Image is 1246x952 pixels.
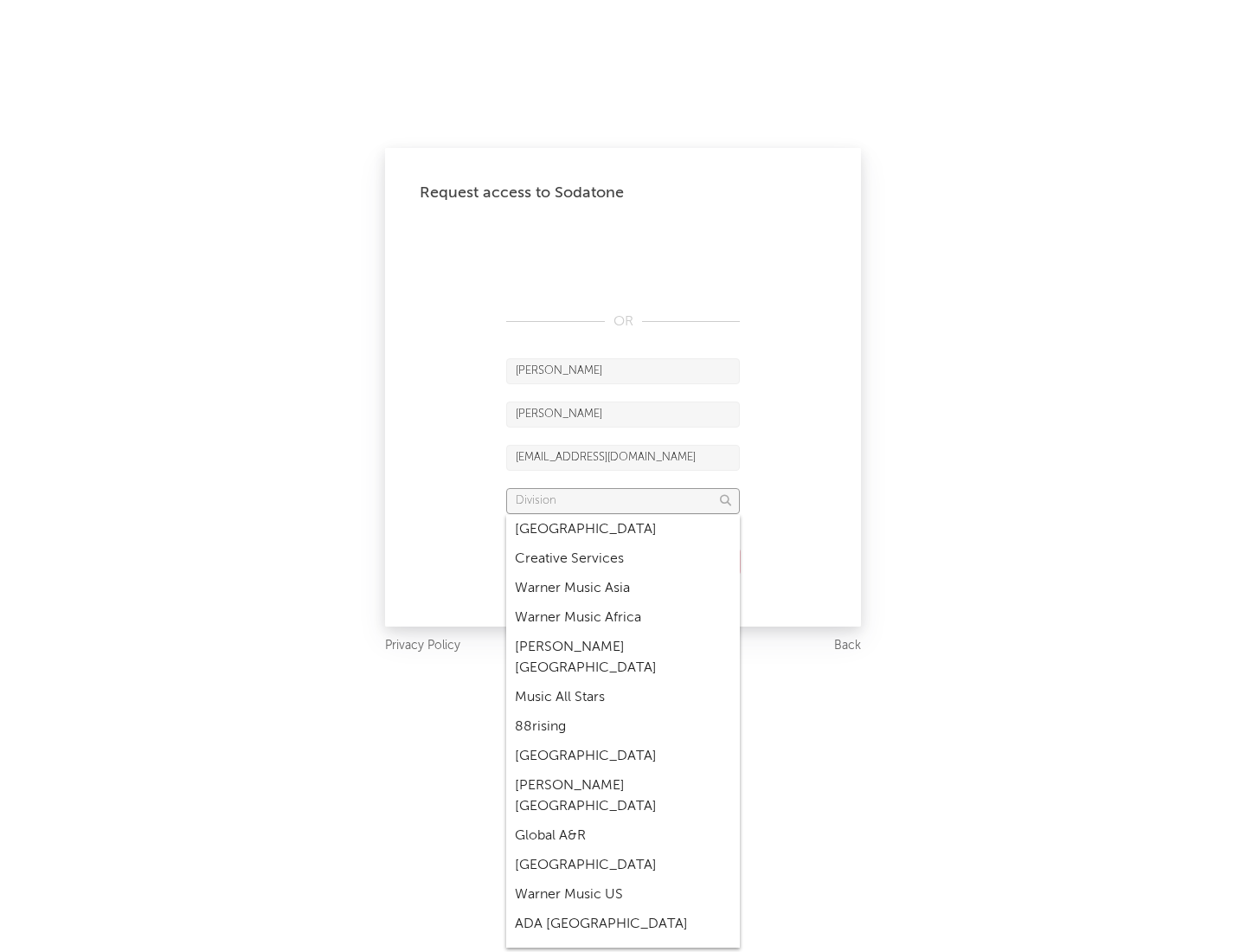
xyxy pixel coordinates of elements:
[506,742,740,771] div: [GEOGRAPHIC_DATA]
[506,544,740,574] div: Creative Services
[506,910,740,939] div: ADA [GEOGRAPHIC_DATA]
[506,712,740,742] div: 88rising
[506,402,740,428] input: Last Name
[506,445,740,471] input: Email
[506,312,740,332] div: OR
[506,821,740,851] div: Global A&R
[385,635,460,657] a: Privacy Policy
[506,683,740,712] div: Music All Stars
[506,771,740,821] div: [PERSON_NAME] [GEOGRAPHIC_DATA]
[506,488,740,514] input: Division
[506,880,740,910] div: Warner Music US
[506,515,740,544] div: [GEOGRAPHIC_DATA]
[506,574,740,603] div: Warner Music Asia
[834,635,861,657] a: Back
[420,183,826,203] div: Request access to Sodatone
[506,633,740,683] div: [PERSON_NAME] [GEOGRAPHIC_DATA]
[506,851,740,880] div: [GEOGRAPHIC_DATA]
[506,358,740,384] input: First Name
[506,603,740,633] div: Warner Music Africa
